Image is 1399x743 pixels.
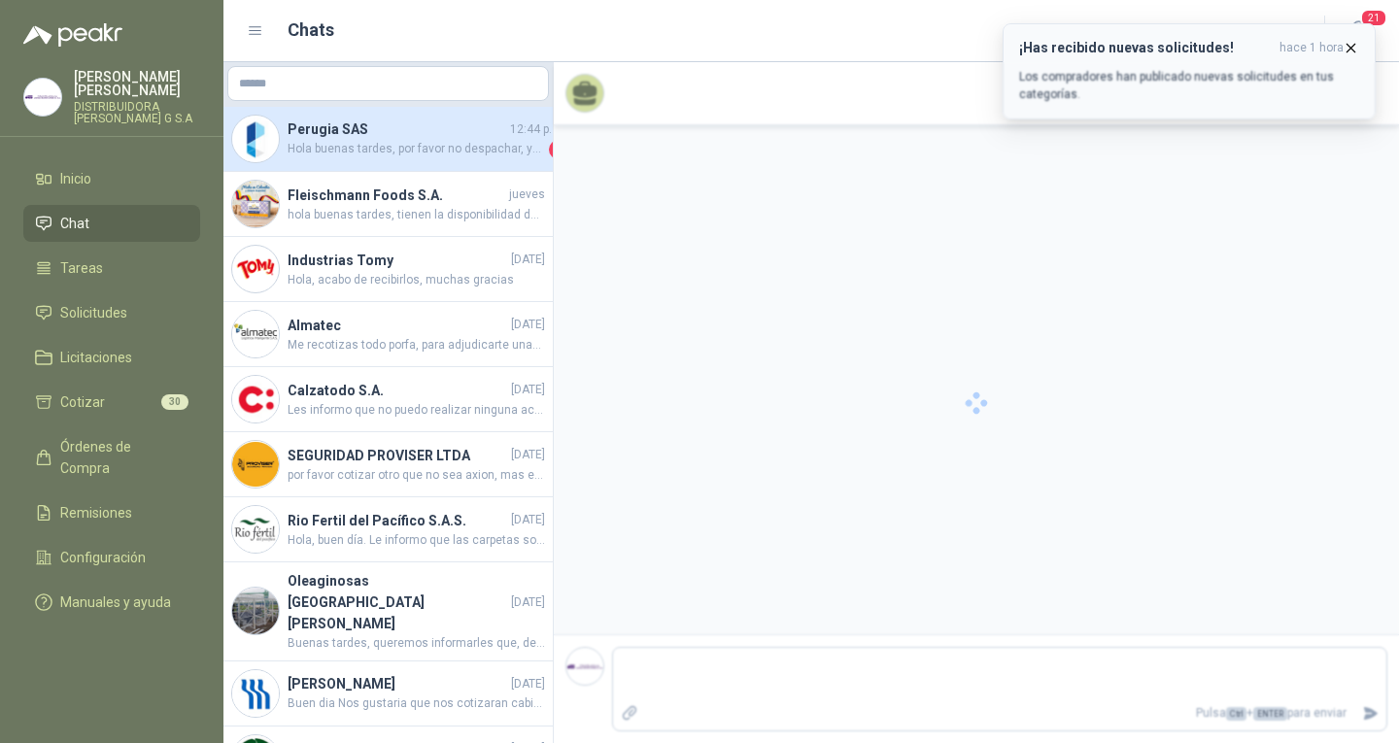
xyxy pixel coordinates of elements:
[288,185,505,206] h4: Fleischmann Foods S.A.
[223,661,553,726] a: Company Logo[PERSON_NAME][DATE]Buen dia Nos gustaria que nos cotizaran cabinas de sonido un poco ...
[23,584,200,621] a: Manuales y ayuda
[60,257,103,279] span: Tareas
[24,79,61,116] img: Company Logo
[60,591,171,613] span: Manuales y ayuda
[223,432,553,497] a: Company LogoSEGURIDAD PROVISER LTDA[DATE]por favor cotizar otro que no sea axion, mas economico
[60,168,91,189] span: Inicio
[60,436,182,479] span: Órdenes de Compra
[232,246,279,292] img: Company Logo
[288,634,545,653] span: Buenas tardes, queremos informarles que, debido a un error de digitación, se realizó una solicitu...
[223,107,553,172] a: Company LogoPerugia SAS12:44 p. m.Hola buenas tardes, por favor no despachar, ya que se adjudico ...
[223,237,553,302] a: Company LogoIndustrias Tomy[DATE]Hola, acabo de recibirlos, muchas gracias
[288,206,545,224] span: hola buenas tardes, tienen la disponibilidad del botellón vacío para esta compra? y que marca de ...
[288,336,545,355] span: Me recotizas todo porfa, para adjudicarte unas cosas
[288,673,507,694] h4: [PERSON_NAME]
[232,376,279,422] img: Company Logo
[549,140,568,159] span: 1
[288,315,507,336] h4: Almatec
[288,401,545,420] span: Les informo que no puedo realizar ninguna accion puesto que ambas solicitudes aparecen como "Desc...
[1280,40,1344,56] span: hace 1 hora
[511,446,545,464] span: [DATE]
[288,510,507,531] h4: Rio Fertil del Pacífico S.A.S.
[1019,40,1272,56] h3: ¡Has recibido nuevas solicitudes!
[223,497,553,562] a: Company LogoRio Fertil del Pacífico S.A.S.[DATE]Hola, buen día. Le informo que las carpetas son p...
[232,181,279,227] img: Company Logo
[60,547,146,568] span: Configuración
[161,394,188,410] span: 30
[23,494,200,531] a: Remisiones
[288,17,334,44] h1: Chats
[288,250,507,271] h4: Industrias Tomy
[23,339,200,376] a: Licitaciones
[232,311,279,357] img: Company Logo
[288,570,507,634] h4: Oleaginosas [GEOGRAPHIC_DATA][PERSON_NAME]
[288,445,507,466] h4: SEGURIDAD PROVISER LTDA
[232,116,279,162] img: Company Logo
[509,186,545,204] span: jueves
[74,70,200,97] p: [PERSON_NAME] [PERSON_NAME]
[288,380,507,401] h4: Calzatodo S.A.
[223,302,553,367] a: Company LogoAlmatec[DATE]Me recotizas todo porfa, para adjudicarte unas cosas
[511,381,545,399] span: [DATE]
[60,391,105,413] span: Cotizar
[223,367,553,432] a: Company LogoCalzatodo S.A.[DATE]Les informo que no puedo realizar ninguna accion puesto que ambas...
[1003,23,1376,119] button: ¡Has recibido nuevas solicitudes!hace 1 hora Los compradores han publicado nuevas solicitudes en ...
[23,384,200,421] a: Cotizar30
[511,511,545,529] span: [DATE]
[23,539,200,576] a: Configuración
[23,428,200,487] a: Órdenes de Compra
[23,294,200,331] a: Solicitudes
[288,694,545,713] span: Buen dia Nos gustaria que nos cotizaran cabinas de sonido un poco mas grandes, microfono inalambr...
[23,160,200,197] a: Inicio
[1341,14,1376,49] button: 21
[23,23,122,47] img: Logo peakr
[288,271,545,289] span: Hola, acabo de recibirlos, muchas gracias
[232,588,279,634] img: Company Logo
[288,531,545,550] span: Hola, buen día. Le informo que las carpetas son plásticas, tanto las de tamaño oficio como las ta...
[511,316,545,334] span: [DATE]
[60,502,132,523] span: Remisiones
[60,213,89,234] span: Chat
[288,118,506,140] h4: Perugia SAS
[74,101,200,124] p: DISTRIBUIDORA [PERSON_NAME] G S.A
[510,120,568,139] span: 12:44 p. m.
[23,205,200,242] a: Chat
[232,670,279,717] img: Company Logo
[1360,9,1387,27] span: 21
[232,506,279,553] img: Company Logo
[232,441,279,488] img: Company Logo
[511,675,545,693] span: [DATE]
[511,251,545,269] span: [DATE]
[288,466,545,485] span: por favor cotizar otro que no sea axion, mas economico
[511,593,545,612] span: [DATE]
[288,140,545,159] span: Hola buenas tardes, por favor no despachar, ya que se adjudico por error
[60,302,127,323] span: Solicitudes
[60,347,132,368] span: Licitaciones
[223,562,553,661] a: Company LogoOleaginosas [GEOGRAPHIC_DATA][PERSON_NAME][DATE]Buenas tardes, queremos informarles q...
[223,172,553,237] a: Company LogoFleischmann Foods S.A.jueveshola buenas tardes, tienen la disponibilidad del botellón...
[23,250,200,287] a: Tareas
